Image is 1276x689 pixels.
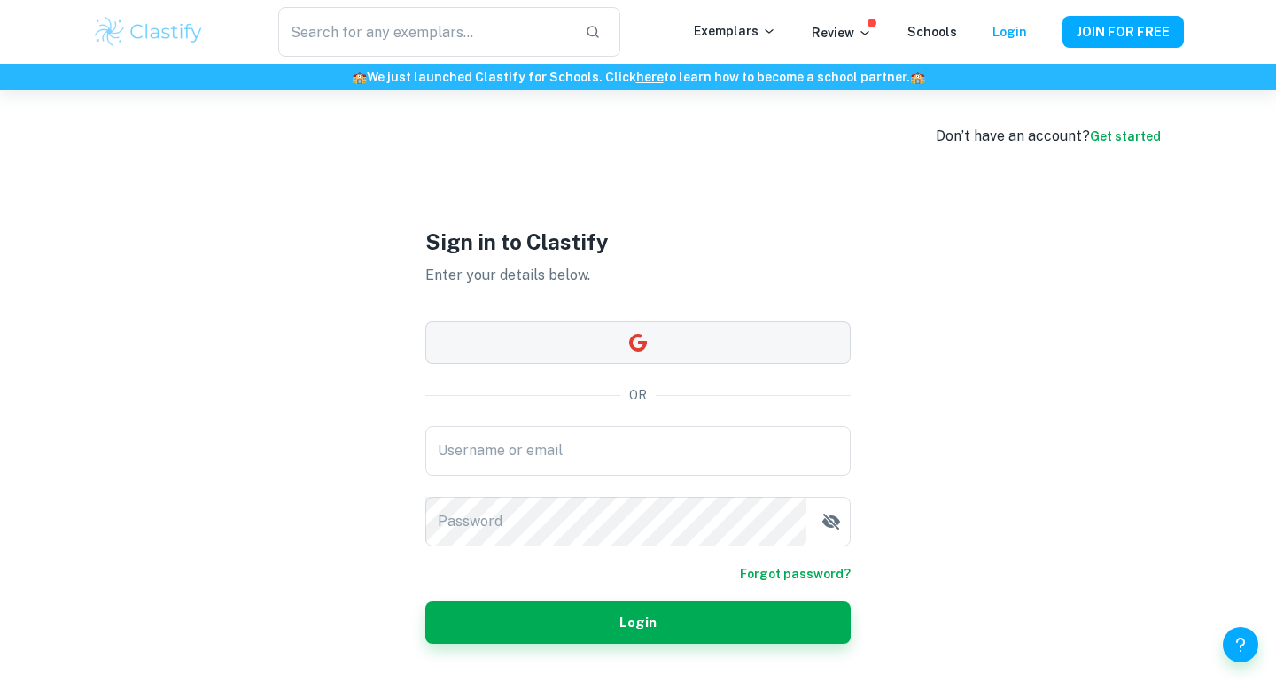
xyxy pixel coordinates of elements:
p: OR [629,385,647,405]
h6: We just launched Clastify for Schools. Click to learn how to become a school partner. [4,67,1272,87]
span: 🏫 [910,70,925,84]
img: Clastify logo [92,14,205,50]
a: Get started [1090,129,1161,143]
h1: Sign in to Clastify [425,226,851,258]
a: here [636,70,664,84]
button: Login [425,601,851,644]
span: 🏫 [352,70,367,84]
input: Search for any exemplars... [278,7,571,57]
button: JOIN FOR FREE [1062,16,1184,48]
a: Forgot password? [740,564,851,584]
p: Exemplars [694,21,776,41]
a: Login [992,25,1027,39]
p: Review [812,23,872,43]
a: Schools [907,25,957,39]
p: Enter your details below. [425,265,851,286]
button: Help and Feedback [1223,627,1258,662]
div: Don’t have an account? [936,126,1161,147]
